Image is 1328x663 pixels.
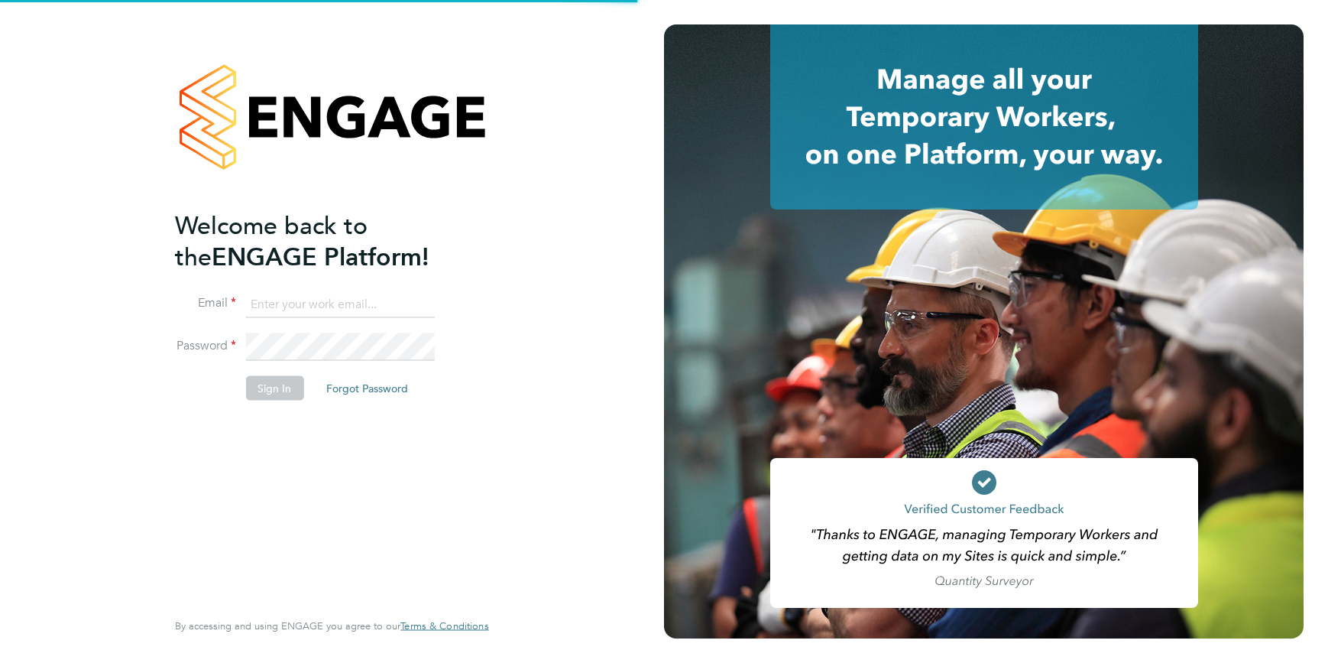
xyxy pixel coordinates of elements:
[175,338,236,354] label: Password
[400,620,488,632] a: Terms & Conditions
[175,210,368,271] span: Welcome back to the
[175,619,488,632] span: By accessing and using ENGAGE you agree to our
[245,376,303,401] button: Sign In
[175,295,236,311] label: Email
[175,210,473,272] h2: ENGAGE Platform!
[400,619,488,632] span: Terms & Conditions
[245,291,434,318] input: Enter your work email...
[314,376,420,401] button: Forgot Password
